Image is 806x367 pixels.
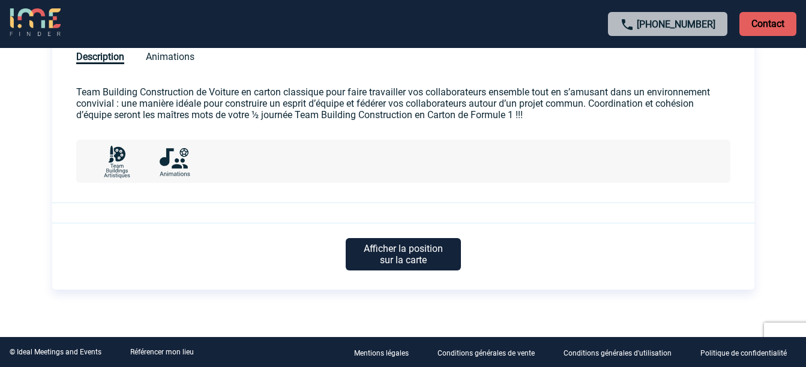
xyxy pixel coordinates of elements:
a: Conditions générales de vente [428,347,554,358]
img: Animations [158,145,191,179]
a: Politique de confidentialité [691,347,806,358]
p: Politique de confidentialité [700,349,787,357]
p: Mentions légales [354,349,409,357]
p: Team Building Construction de Voiture en carton classique pour faire travailler vos collaborateur... [76,86,730,121]
a: Référencer mon lieu [130,348,194,356]
p: Conditions générales d'utilisation [564,349,672,357]
p: Conditions générales de vente [438,349,535,357]
p: Contact [739,12,796,36]
img: Team Buildings Artistiques [100,145,134,179]
div: © Ideal Meetings and Events [10,348,101,356]
a: Conditions générales d'utilisation [554,347,691,358]
a: Mentions légales [344,347,428,358]
span: Animations [146,51,194,62]
p: Afficher la position sur la carte [346,238,461,270]
span: Description [76,51,124,64]
img: call-24-px.png [620,17,634,32]
a: [PHONE_NUMBER] [637,19,715,30]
